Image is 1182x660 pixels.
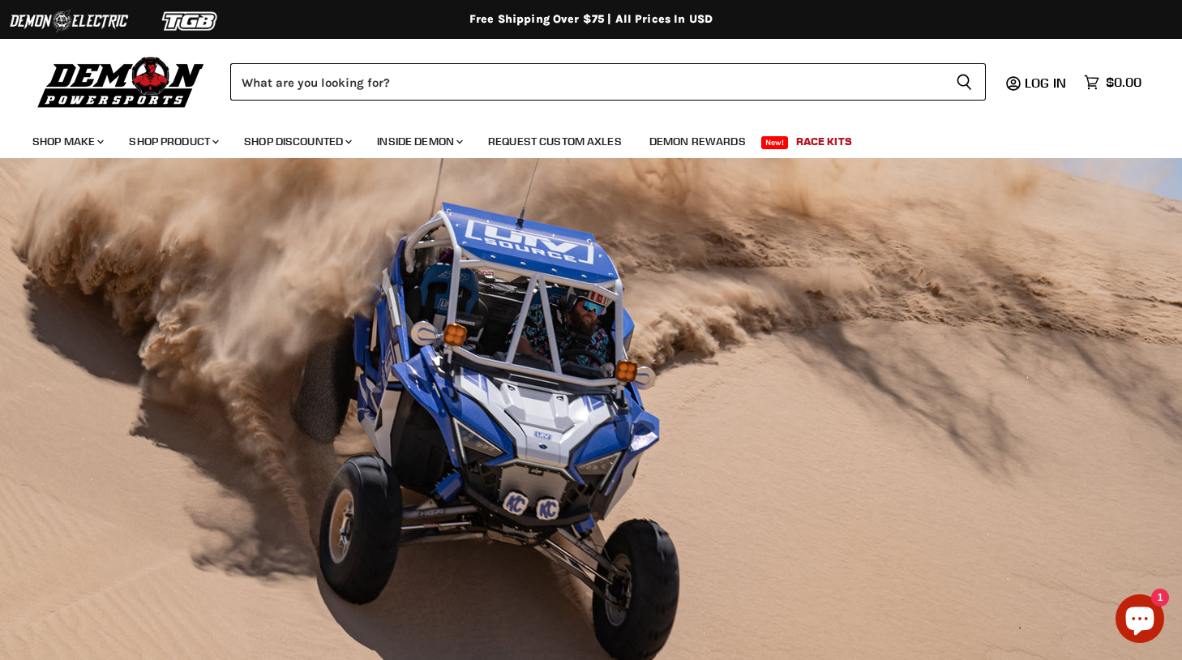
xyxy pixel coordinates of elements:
inbox-online-store-chat: Shopify online store chat [1111,594,1169,647]
a: Inside Demon [365,125,473,158]
form: Product [230,63,986,101]
img: Demon Powersports [32,53,210,110]
a: Shop Make [20,125,113,158]
a: $0.00 [1076,71,1150,94]
input: Search [230,63,943,101]
ul: Main menu [20,118,1137,158]
span: New! [761,136,789,149]
span: $0.00 [1106,75,1141,90]
a: Shop Discounted [232,125,362,158]
a: Demon Rewards [637,125,758,158]
a: Shop Product [117,125,229,158]
a: Log in [1017,75,1076,90]
a: Request Custom Axles [476,125,634,158]
img: TGB Logo 2 [130,6,251,36]
img: Demon Electric Logo 2 [8,6,130,36]
a: Race Kits [784,125,864,158]
button: Search [943,63,986,101]
span: Log in [1025,75,1066,91]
